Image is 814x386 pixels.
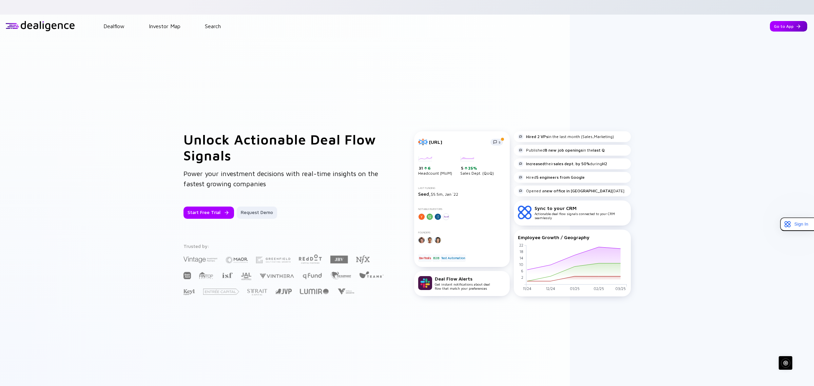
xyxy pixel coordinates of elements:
[523,286,531,291] tspan: 11/24
[526,134,548,139] strong: Hired 2 VPs
[526,161,545,166] strong: Increased
[183,170,378,188] span: Power your investment decisions with real-time insights on the fastest growing companies
[519,249,523,253] tspan: 18
[221,272,233,278] img: Israel Secondary Fund
[199,272,213,279] img: FINTOP Capital
[429,139,486,145] div: [URL]
[183,256,217,264] img: Vintage Investment Partners
[545,148,583,153] strong: 8 new job openings
[330,255,348,264] img: JBV Capital
[275,289,292,294] img: Jerusalem Venture Partners
[418,231,506,234] div: Founders
[237,207,277,219] button: Request Demo
[247,289,267,295] img: Strait Capital
[205,23,221,29] a: Search
[419,166,452,171] div: 31
[615,286,626,291] tspan: 03/25
[569,286,579,291] tspan: 01/25
[103,23,124,29] a: Dealflow
[435,276,490,290] div: Get instant notifications about deal flow that match your preferences
[441,254,466,261] div: Test Automation
[418,191,431,197] span: Seed,
[460,156,494,176] div: Sales Dept. (QoQ)
[435,276,490,282] div: Deal Flow Alerts
[183,289,195,295] img: Key1 Capital
[535,205,627,211] div: Sync to your CRM
[241,273,251,280] img: JAL Ventures
[183,243,385,249] div: Trusted by:
[259,273,294,279] img: Vinthera
[518,188,624,194] div: Opened a [DATE]
[536,175,585,180] strong: 5 engineers from Google
[337,288,355,295] img: Viola Growth
[467,166,477,171] div: 25%
[518,175,585,180] div: Hired
[330,272,351,279] img: The Elephant
[302,272,322,280] img: Q Fund
[418,156,452,176] div: Headcount (MoM)
[593,148,605,153] strong: last Q
[427,166,431,171] div: 6
[544,188,612,193] strong: new office in [GEOGRAPHIC_DATA]
[546,286,555,291] tspan: 12/24
[593,286,604,291] tspan: 02/25
[149,23,180,29] a: Investor Map
[770,21,807,32] button: Go to App
[521,275,523,279] tspan: 2
[519,255,523,260] tspan: 14
[356,255,370,264] img: NFX
[418,254,432,261] div: DevTools
[535,205,627,220] div: Actionable deal flow signals connected to your CRM seamlessly
[418,191,506,197] div: $5.5m, Jan `22
[183,131,387,163] h1: Unlock Actionable Deal Flow Signals
[518,234,627,240] div: Employee Growth / Geography
[359,271,384,278] img: Team8
[432,254,440,261] div: B2B
[518,134,614,139] div: in the last month (Sales,Marketing)
[518,161,607,167] div: their during
[602,161,607,166] strong: H2
[554,161,590,166] strong: sales dept. by 50%
[461,166,494,171] div: 5
[203,289,239,295] img: Entrée Capital
[519,262,523,267] tspan: 10
[519,243,523,247] tspan: 22
[256,257,290,263] img: Greenfield Partners
[298,253,322,264] img: Red Dot Capital Partners
[226,254,248,266] img: Maor Investments
[521,269,523,273] tspan: 6
[183,207,234,219] button: Start Free Trial
[418,187,506,190] div: Last Funding
[300,289,329,294] img: Lumir Ventures
[518,148,605,153] div: Published in the
[418,208,506,211] div: Notable Investors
